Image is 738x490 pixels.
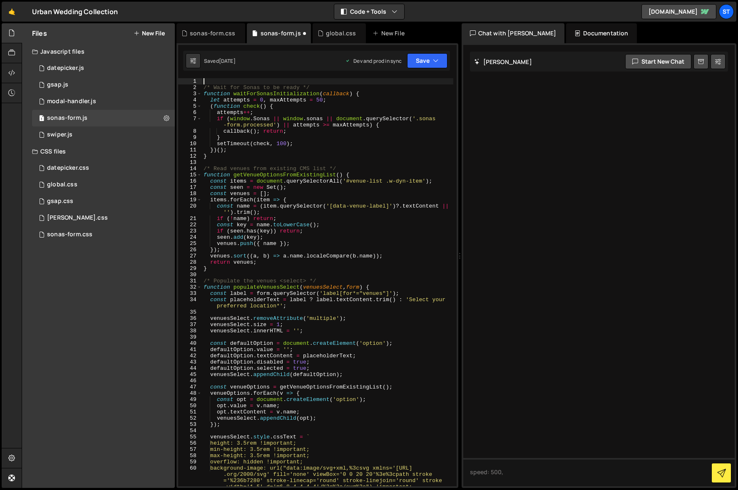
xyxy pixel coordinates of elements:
div: 24 [178,234,202,240]
div: gsap.css [47,198,73,205]
div: 7 [178,116,202,128]
div: 1 [178,78,202,84]
div: 53 [178,421,202,428]
button: Save [407,53,447,68]
div: 23 [178,228,202,234]
div: CSS files [22,143,175,160]
div: sonas-form.css [47,231,92,238]
div: 13 [178,159,202,166]
div: 57 [178,446,202,453]
div: 49 [178,396,202,403]
div: 56 [178,440,202,446]
div: global.css [47,181,77,188]
button: New File [134,30,165,37]
div: 16370/44370.js [32,110,175,126]
div: 19 [178,197,202,203]
div: 16370/44270.js [32,93,175,110]
div: 4 [178,97,202,103]
div: 16370/44368.css [32,226,175,243]
a: 🤙 [2,2,22,22]
div: Javascript files [22,43,175,60]
div: 15 [178,172,202,178]
div: 40 [178,340,202,346]
div: 22 [178,222,202,228]
div: 26 [178,247,202,253]
a: [DOMAIN_NAME] [641,4,716,19]
div: 16370/44272.css [32,210,175,226]
button: Code + Tools [334,4,404,19]
div: 20 [178,203,202,215]
div: modal-handler.js [47,98,96,105]
div: 44 [178,365,202,371]
div: 21 [178,215,202,222]
div: Dev and prod in sync [345,57,402,64]
div: 42 [178,353,202,359]
div: [PERSON_NAME].css [47,214,108,222]
div: 41 [178,346,202,353]
div: 16370/44271.css [32,176,175,193]
div: 54 [178,428,202,434]
div: sonas-form.css [190,29,235,37]
div: 16370/44274.css [32,160,175,176]
div: sonas-form.js [47,114,87,122]
div: 3 [178,91,202,97]
div: 48 [178,390,202,396]
div: 58 [178,453,202,459]
div: 10 [178,141,202,147]
div: 14 [178,166,202,172]
div: 25 [178,240,202,247]
div: 36 [178,315,202,322]
div: 16370/44268.js [32,77,175,93]
div: 29 [178,265,202,272]
div: 11 [178,147,202,153]
div: 50 [178,403,202,409]
div: 18 [178,191,202,197]
span: 1 [39,116,44,122]
div: 47 [178,384,202,390]
div: Saved [204,57,236,64]
div: 43 [178,359,202,365]
button: Start new chat [625,54,691,69]
div: Urban Wedding Collection [32,7,118,17]
div: 39 [178,334,202,340]
div: 27 [178,253,202,259]
div: 52 [178,415,202,421]
div: 16370/44267.js [32,126,175,143]
h2: Files [32,29,47,38]
div: global.css [326,29,356,37]
div: 30 [178,272,202,278]
div: 8 [178,128,202,134]
div: datepicker.js [47,64,84,72]
div: 31 [178,278,202,284]
div: 28 [178,259,202,265]
div: 12 [178,153,202,159]
div: 46 [178,378,202,384]
div: 35 [178,309,202,315]
div: 37 [178,322,202,328]
div: 32 [178,284,202,290]
div: Chat with [PERSON_NAME] [462,23,565,43]
div: 34 [178,297,202,309]
div: 16 [178,178,202,184]
div: 16370/44273.css [32,193,175,210]
div: 9 [178,134,202,141]
div: 59 [178,459,202,465]
div: 2 [178,84,202,91]
div: sonas-form.js [261,29,301,37]
div: 17 [178,184,202,191]
div: 33 [178,290,202,297]
h2: [PERSON_NAME] [474,58,532,66]
div: [DATE] [219,57,236,64]
div: swiper.js [47,131,72,139]
div: 5 [178,103,202,109]
a: st [719,4,734,19]
div: New File [373,29,408,37]
div: 16370/44269.js [32,60,175,77]
div: 45 [178,371,202,378]
div: gsap.js [47,81,68,89]
div: 55 [178,434,202,440]
div: Documentation [566,23,636,43]
div: 60 [178,465,202,490]
div: 38 [178,328,202,334]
